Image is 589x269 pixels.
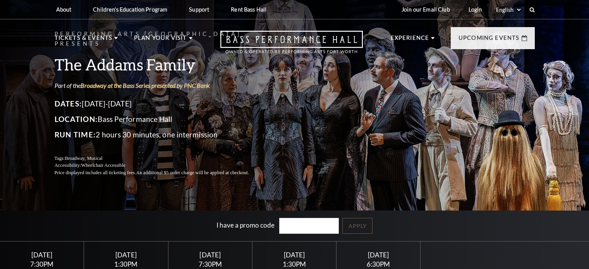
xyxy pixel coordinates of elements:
[93,261,159,267] div: 1:30PM
[55,162,268,169] p: Accessibility:
[81,163,125,168] span: Wheelchair Accessible
[55,55,268,74] h3: The Addams Family
[9,261,75,267] div: 7:30PM
[216,221,275,229] label: I have a promo code
[231,6,266,13] p: Rent Bass Hall
[346,261,411,267] div: 6:30PM
[9,251,75,259] div: [DATE]
[189,6,209,13] p: Support
[55,129,268,141] p: 2 hours 30 minutes, one intermission
[55,81,268,90] p: Part of the
[495,6,522,14] select: Select:
[262,261,327,267] div: 1:30PM
[55,130,96,139] span: Run Time:
[391,33,429,47] p: Experience
[55,33,113,47] p: Tickets & Events
[55,99,82,108] span: Dates:
[56,6,72,13] p: About
[177,251,243,259] div: [DATE]
[55,169,268,176] p: Price displayed includes all ticketing fees.
[65,156,102,161] span: Broadway, Musical
[93,251,159,259] div: [DATE]
[55,113,268,125] p: Bass Performance Hall
[262,251,327,259] div: [DATE]
[177,261,243,267] div: 7:30PM
[55,98,268,110] p: [DATE]-[DATE]
[136,170,249,175] span: An additional $5 order charge will be applied at checkout.
[458,33,520,47] p: Upcoming Events
[55,115,98,123] span: Location:
[81,82,210,89] a: Broadway at the Bass Series presented by PNC Bank
[134,33,187,47] p: Plan Your Visit
[55,155,268,162] p: Tags:
[93,6,167,13] p: Children's Education Program
[346,251,411,259] div: [DATE]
